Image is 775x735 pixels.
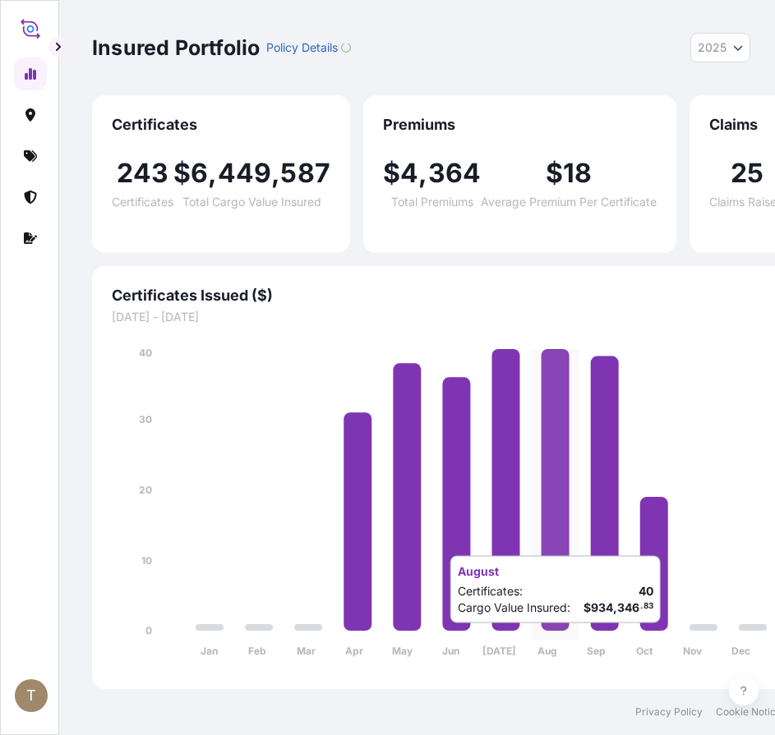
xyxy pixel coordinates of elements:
span: 364 [428,160,482,186]
span: 2025 [698,39,727,56]
span: Certificates [112,115,330,135]
tspan: Aug [537,645,557,657]
span: 449 [218,160,272,186]
span: 587 [280,160,330,186]
tspan: Feb [248,645,266,657]
div: Loading [341,43,351,53]
p: Insured Portfolio [92,34,260,61]
span: , [208,160,217,186]
span: , [418,160,427,186]
tspan: Jan [201,645,218,657]
span: $ [383,160,400,186]
span: 243 [117,160,169,186]
span: $ [173,160,191,186]
tspan: [DATE] [482,645,516,657]
span: Average Premium Per Certificate [481,196,657,208]
tspan: 20 [139,484,152,496]
tspan: 10 [141,554,152,567]
tspan: Nov [683,645,703,657]
button: Loading [341,34,351,61]
span: 4 [400,160,418,186]
span: T [26,687,36,704]
tspan: Apr [345,645,363,657]
tspan: Mar [297,645,316,657]
tspan: Dec [731,645,750,657]
span: Total Cargo Value Insured [182,196,321,208]
tspan: Jun [442,645,459,657]
tspan: Sep [587,645,606,657]
span: Certificates [112,196,173,208]
span: , [271,160,280,186]
tspan: 0 [145,624,152,636]
span: 6 [191,160,208,186]
span: Total Premiums [391,196,473,208]
span: 25 [731,160,763,186]
tspan: 40 [139,347,152,359]
button: Year Selector [690,33,750,62]
p: Policy Details [266,39,338,56]
span: 18 [563,160,592,186]
tspan: Oct [636,645,653,657]
span: Premiums [383,115,657,135]
tspan: 30 [139,413,152,425]
span: $ [546,160,563,186]
a: Privacy Policy [635,705,703,719]
tspan: May [392,645,413,657]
